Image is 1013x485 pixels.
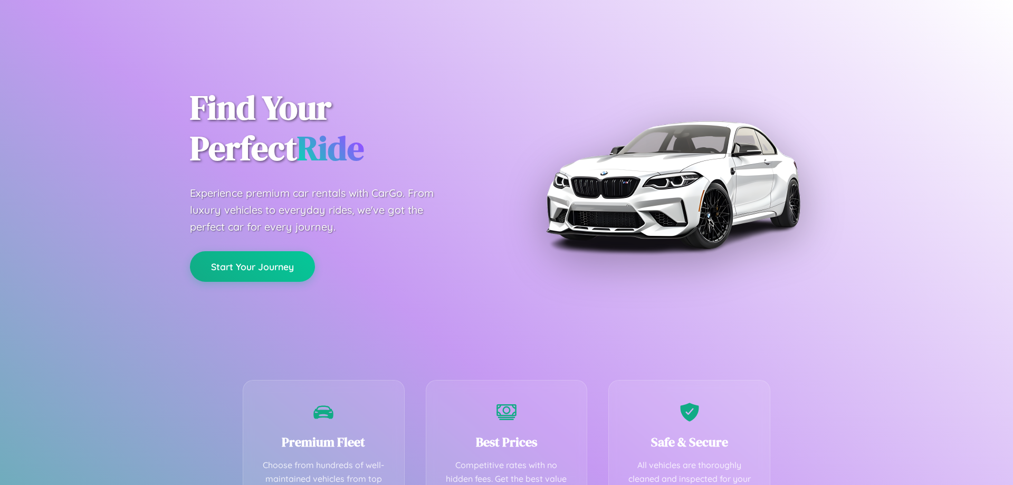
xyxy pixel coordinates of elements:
[625,433,754,451] h3: Safe & Secure
[259,433,388,451] h3: Premium Fleet
[190,251,315,282] button: Start Your Journey
[190,185,454,235] p: Experience premium car rentals with CarGo. From luxury vehicles to everyday rides, we've got the ...
[442,433,571,451] h3: Best Prices
[297,125,364,171] span: Ride
[541,53,805,317] img: Premium BMW car rental vehicle
[190,88,491,169] h1: Find Your Perfect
